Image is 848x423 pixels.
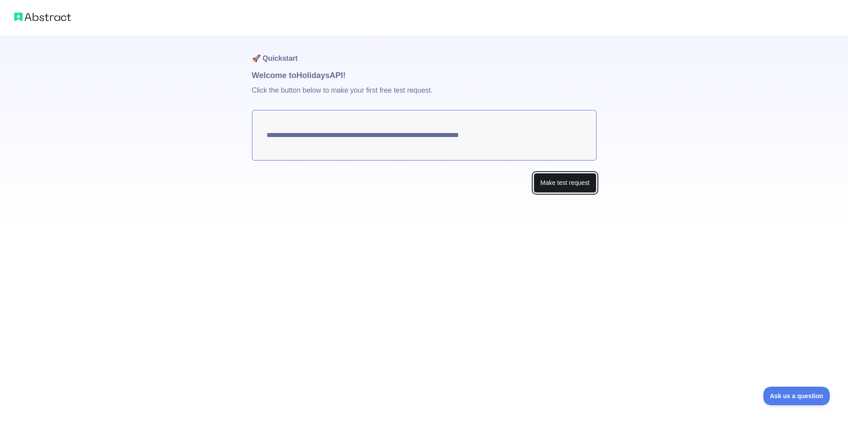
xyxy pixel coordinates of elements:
[763,387,830,405] iframe: Toggle Customer Support
[534,173,596,193] button: Make test request
[252,82,597,110] p: Click the button below to make your first free test request.
[14,11,71,23] img: Abstract logo
[252,35,597,69] h1: 🚀 Quickstart
[252,69,597,82] h1: Welcome to Holidays API!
